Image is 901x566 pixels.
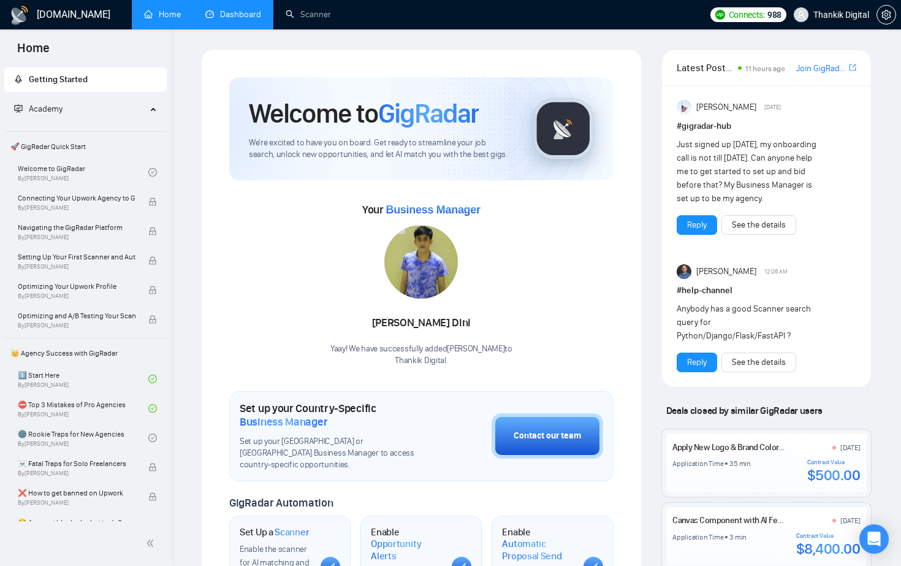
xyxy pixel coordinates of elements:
[148,315,157,324] span: lock
[18,365,148,392] a: 1️⃣ Start HereBy[PERSON_NAME]
[877,10,895,20] span: setting
[148,197,157,206] span: lock
[876,10,896,20] a: setting
[696,101,756,114] span: [PERSON_NAME]
[240,415,327,429] span: Business Manager
[14,104,23,113] span: fund-projection-screen
[732,356,786,369] a: See the details
[764,102,781,113] span: [DATE]
[696,265,756,278] span: [PERSON_NAME]
[18,395,148,422] a: ⛔ Top 3 Mistakes of Pro AgenciesBy[PERSON_NAME]
[796,62,846,75] a: Join GigRadar Slack Community
[6,341,165,365] span: 👑 Agency Success with GigRadar
[840,516,861,526] div: [DATE]
[18,280,135,293] span: Optimizing Your Upwork Profile
[492,413,603,459] button: Contact our team
[29,74,88,85] span: Getting Started
[18,487,135,499] span: ❌ How to get banned on Upwork
[18,251,135,263] span: Setting Up Your First Scanner and Auto-Bidder
[386,204,480,216] span: Business Manager
[330,355,512,367] p: Thankik Digital .
[148,463,157,472] span: lock
[729,532,747,542] div: 3 min
[18,192,135,204] span: Connecting Your Upwork Agency to GigRadar
[148,434,157,442] span: check-circle
[148,492,157,501] span: lock
[18,499,135,507] span: By [PERSON_NAME]
[10,6,29,25] img: logo
[330,343,512,367] div: Yaay! We have successfully added [PERSON_NAME] to
[240,436,430,471] span: Set up your [GEOGRAPHIC_DATA] or [GEOGRAPHIC_DATA] Business Manager to access country-specific op...
[797,10,805,19] span: user
[533,98,594,159] img: gigradar-logo.png
[876,5,896,25] button: setting
[677,120,856,133] h1: # gigradar-hub
[672,515,800,526] a: Canvas Component with AI Features
[362,203,481,216] span: Your
[514,429,581,443] div: Contact our team
[677,215,717,235] button: Reply
[840,443,861,453] div: [DATE]
[14,75,23,83] span: rocket
[661,400,827,421] span: Deals closed by similar GigRadar users
[677,284,856,297] h1: # help-channel
[18,159,148,186] a: Welcome to GigRadarBy[PERSON_NAME]
[687,218,707,232] a: Reply
[14,104,63,114] span: Academy
[4,67,167,92] li: Getting Started
[371,538,442,562] span: Opportunity Alerts
[249,97,479,130] h1: Welcome to
[18,322,135,329] span: By [PERSON_NAME]
[677,60,735,75] span: Latest Posts from the GigRadar Community
[384,225,458,299] img: 1700136780251-IMG-20231106-WA0046.jpg
[29,104,63,114] span: Academy
[18,234,135,241] span: By [PERSON_NAME]
[148,286,157,294] span: lock
[148,404,157,413] span: check-circle
[745,64,785,73] span: 11 hours ago
[18,470,135,477] span: By [PERSON_NAME]
[18,263,135,270] span: By [PERSON_NAME]
[18,457,135,470] span: ☠️ Fatal Traps for Solo Freelancers
[148,375,157,383] span: check-circle
[859,524,889,554] div: Open Intercom Messenger
[18,221,135,234] span: Navigating the GigRadar Platform
[286,9,331,20] a: searchScanner
[732,218,786,232] a: See the details
[807,466,861,484] div: $500.00
[729,8,765,21] span: Connects:
[18,293,135,300] span: By [PERSON_NAME]
[18,424,148,451] a: 🌚 Rookie Traps for New AgenciesBy[PERSON_NAME]
[677,100,691,115] img: Anisuzzaman Khan
[502,538,573,562] span: Automatic Proposal Send
[715,10,725,20] img: upwork-logo.png
[672,459,723,468] div: Application Time
[677,264,691,279] img: Pavlo Mashchak
[796,540,861,558] div: $8,400.00
[672,532,723,542] div: Application Time
[18,310,135,322] span: Optimizing and A/B Testing Your Scanner for Better Results
[721,353,796,372] button: See the details
[796,532,861,540] div: Contract Value
[849,62,856,74] a: export
[687,356,707,369] a: Reply
[7,39,59,65] span: Home
[249,137,513,161] span: We're excited to have you on board. Get ready to streamline your job search, unlock new opportuni...
[18,204,135,212] span: By [PERSON_NAME]
[144,9,181,20] a: homeHome
[205,9,261,20] a: dashboardDashboard
[677,138,821,205] div: Just signed up [DATE], my onboarding call is not till [DATE]. Can anyone help me to get started t...
[148,168,157,177] span: check-circle
[502,526,573,562] h1: Enable
[275,526,309,538] span: Scanner
[18,516,135,529] span: 😭 Account blocked: what to do?
[330,313,512,334] div: [PERSON_NAME] Dini
[764,266,788,277] span: 12:06 AM
[146,537,158,549] span: double-left
[807,459,861,466] div: Contract Value
[849,63,856,72] span: export
[229,496,333,510] span: GigRadar Automation
[378,97,479,130] span: GigRadar
[677,353,717,372] button: Reply
[721,215,796,235] button: See the details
